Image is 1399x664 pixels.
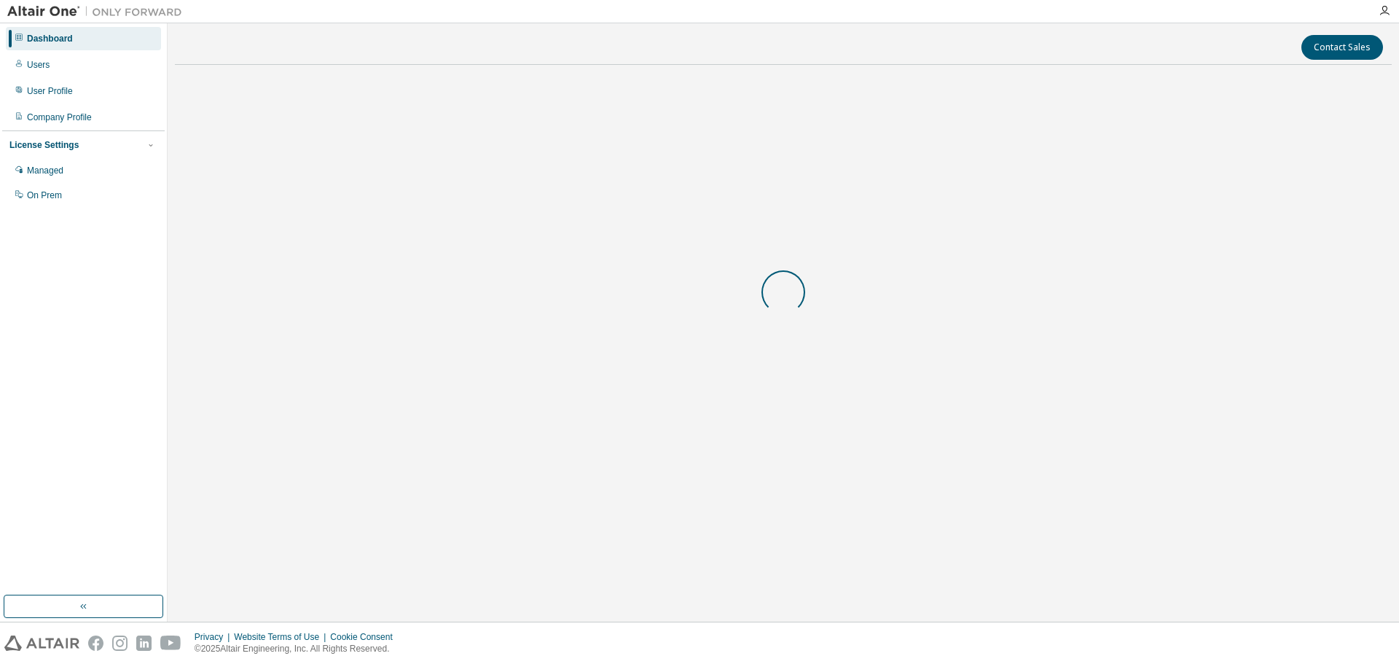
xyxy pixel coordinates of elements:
div: User Profile [27,85,73,97]
img: youtube.svg [160,636,181,651]
div: Company Profile [27,112,92,123]
img: Altair One [7,4,189,19]
div: Users [27,59,50,71]
img: altair_logo.svg [4,636,79,651]
div: Website Terms of Use [234,631,330,643]
div: Privacy [195,631,234,643]
button: Contact Sales [1301,35,1383,60]
div: Managed [27,165,63,176]
img: instagram.svg [112,636,128,651]
p: © 2025 Altair Engineering, Inc. All Rights Reserved. [195,643,401,655]
img: linkedin.svg [136,636,152,651]
div: License Settings [9,139,79,151]
div: Cookie Consent [330,631,401,643]
img: facebook.svg [88,636,103,651]
div: On Prem [27,190,62,201]
div: Dashboard [27,33,73,44]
